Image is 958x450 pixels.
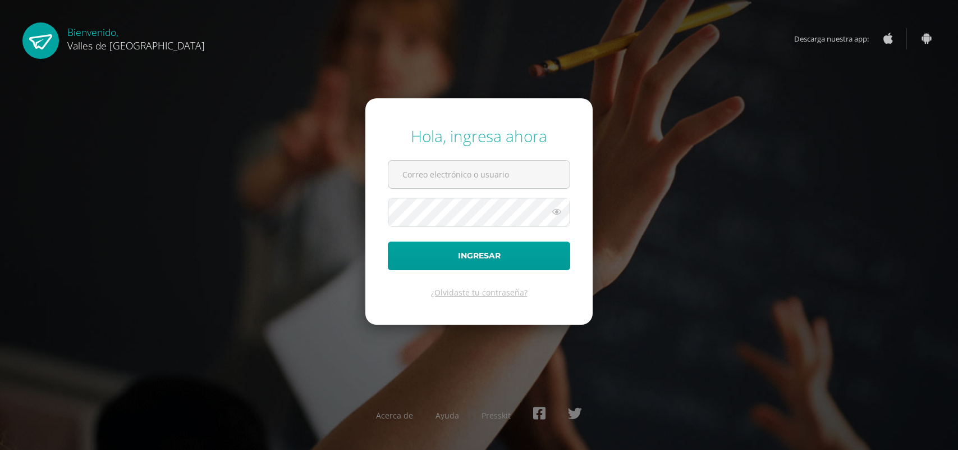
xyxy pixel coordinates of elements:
a: ¿Olvidaste tu contraseña? [431,287,528,298]
span: Descarga nuestra app: [794,28,880,49]
button: Ingresar [388,242,570,270]
a: Ayuda [436,410,459,421]
a: Presskit [482,410,511,421]
a: Acerca de [376,410,413,421]
div: Hola, ingresa ahora [388,125,570,147]
input: Correo electrónico o usuario [388,161,570,188]
span: Valles de [GEOGRAPHIC_DATA] [67,39,205,52]
div: Bienvenido, [67,22,205,52]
